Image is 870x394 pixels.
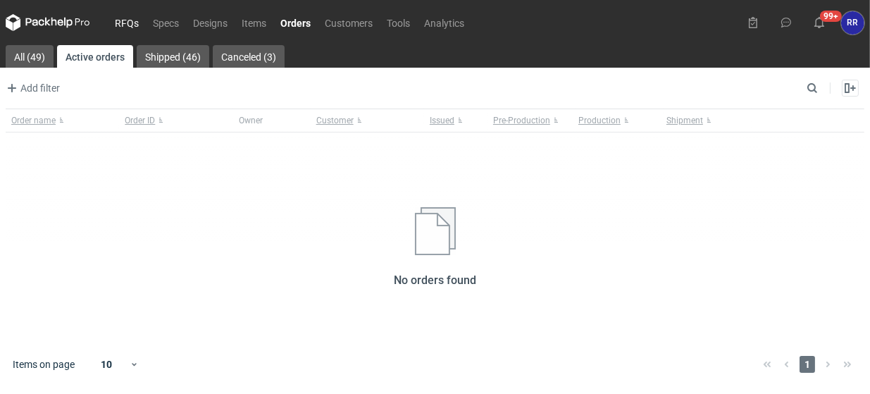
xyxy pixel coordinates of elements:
svg: Packhelp Pro [6,14,90,31]
a: Designs [186,14,235,31]
span: Add filter [4,80,60,97]
a: Canceled (3) [213,45,285,68]
a: All (49) [6,45,54,68]
span: Items on page [13,357,75,371]
button: RR [841,11,864,35]
span: 1 [800,356,815,373]
a: Specs [146,14,186,31]
input: Search [804,80,849,97]
a: Orders [273,14,318,31]
a: Customers [318,14,380,31]
button: Add filter [3,80,61,97]
a: Active orders [57,45,133,68]
a: Analytics [417,14,471,31]
a: Shipped (46) [137,45,209,68]
button: 99+ [808,11,831,34]
h2: No orders found [394,272,476,289]
div: 10 [84,355,130,374]
a: Items [235,14,273,31]
div: Robert Rakowski [841,11,864,35]
a: Tools [380,14,417,31]
a: RFQs [108,14,146,31]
